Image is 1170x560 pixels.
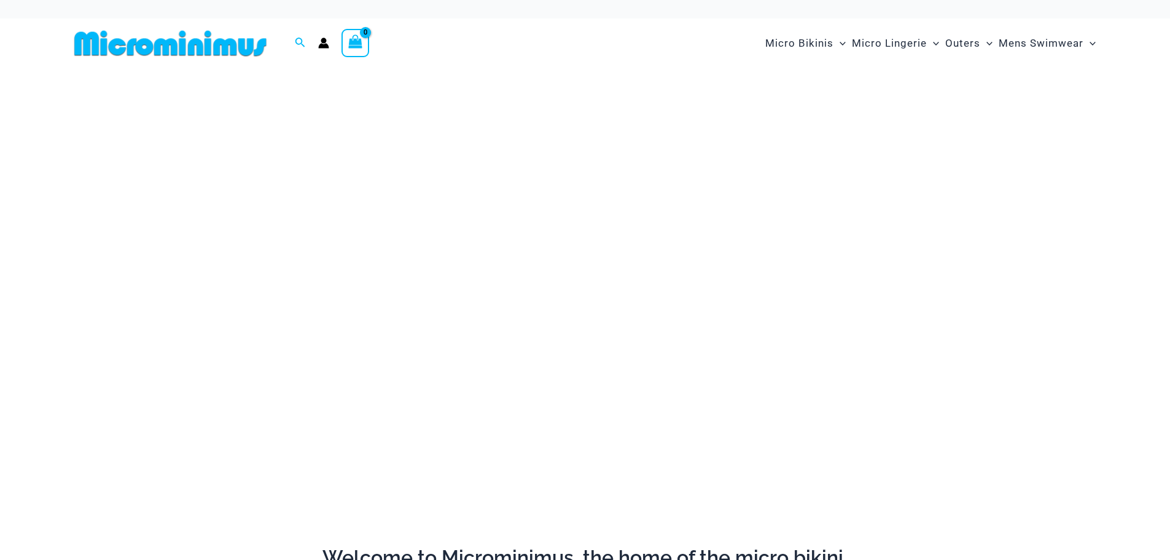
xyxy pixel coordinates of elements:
[760,23,1101,64] nav: Site Navigation
[945,28,980,59] span: Outers
[295,36,306,51] a: Search icon link
[999,28,1083,59] span: Mens Swimwear
[1083,28,1096,59] span: Menu Toggle
[833,28,846,59] span: Menu Toggle
[849,25,942,62] a: Micro LingerieMenu ToggleMenu Toggle
[980,28,993,59] span: Menu Toggle
[942,25,996,62] a: OutersMenu ToggleMenu Toggle
[996,25,1099,62] a: Mens SwimwearMenu ToggleMenu Toggle
[762,25,849,62] a: Micro BikinisMenu ToggleMenu Toggle
[852,28,927,59] span: Micro Lingerie
[765,28,833,59] span: Micro Bikinis
[341,29,370,57] a: View Shopping Cart, empty
[318,37,329,49] a: Account icon link
[927,28,939,59] span: Menu Toggle
[69,30,271,57] img: MM SHOP LOGO FLAT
